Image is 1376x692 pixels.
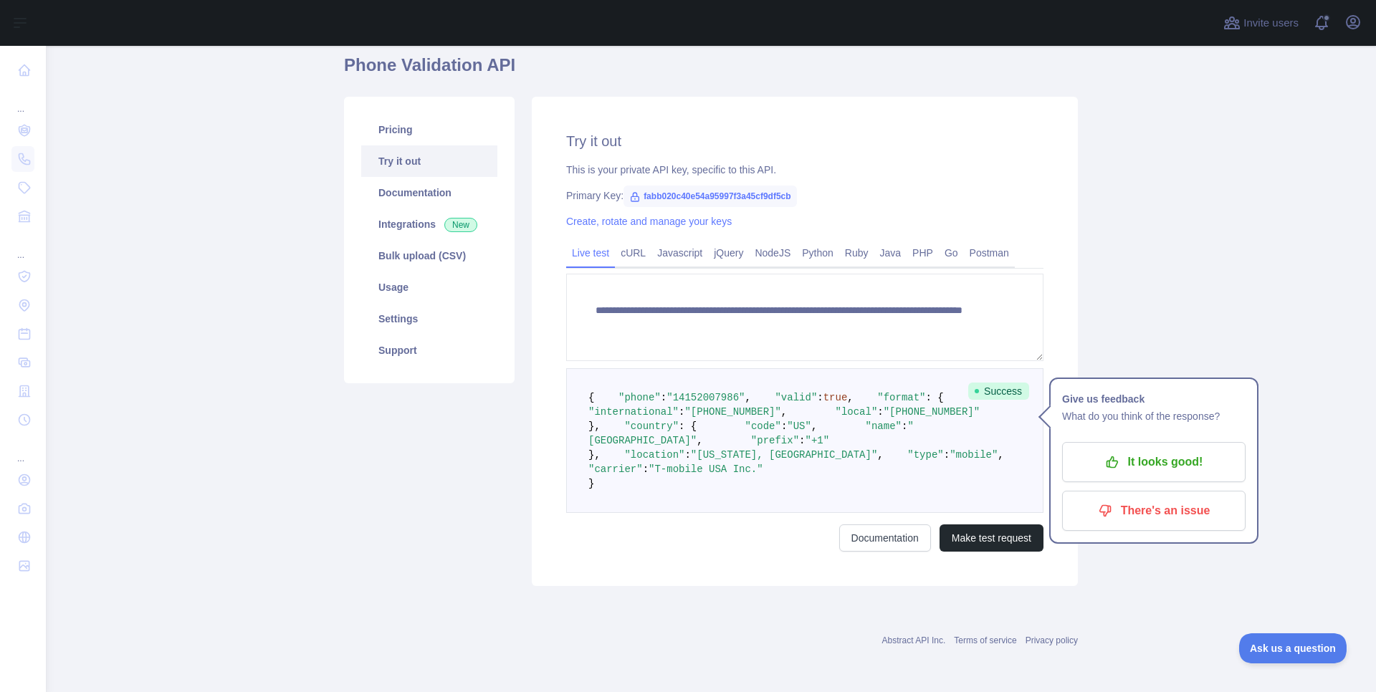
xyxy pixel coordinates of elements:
div: ... [11,436,34,464]
span: "international" [588,406,679,418]
span: "prefix" [751,435,799,446]
span: : [679,406,684,418]
a: Create, rotate and manage your keys [566,216,732,227]
span: , [877,449,883,461]
button: There's an issue [1062,491,1246,531]
span: "location" [624,449,684,461]
a: Try it out [361,145,497,177]
span: , [998,449,1003,461]
a: Documentation [839,524,931,552]
div: This is your private API key, specific to this API. [566,163,1043,177]
h2: Try it out [566,131,1043,151]
a: Javascript [651,241,708,264]
a: Pricing [361,114,497,145]
span: , [781,406,787,418]
span: : [661,392,666,403]
a: Terms of service [954,635,1016,645]
span: : [944,449,950,461]
span: } [588,478,594,489]
a: Postman [964,241,1015,264]
p: It looks good! [1073,450,1235,474]
span: : { [926,392,944,403]
span: "mobile" [950,449,998,461]
a: NodeJS [749,241,796,264]
span: "[PHONE_NUMBER]" [684,406,780,418]
a: Settings [361,303,497,335]
span: "carrier" [588,463,643,475]
a: Privacy policy [1026,635,1078,645]
span: : [643,463,649,475]
a: Go [939,241,964,264]
span: , [697,435,702,446]
span: : [799,435,805,446]
span: "country" [624,421,679,432]
span: "code" [745,421,780,432]
span: "US" [787,421,811,432]
span: , [811,421,817,432]
span: "type" [907,449,943,461]
span: "T-mobile USA Inc." [649,463,763,475]
span: , [745,392,750,403]
span: { [588,392,594,403]
iframe: Toggle Customer Support [1239,633,1347,663]
a: Python [796,241,839,264]
span: : { [679,421,697,432]
a: PHP [907,241,939,264]
span: "valid" [775,392,817,403]
div: ... [11,86,34,115]
a: Ruby [839,241,874,264]
a: Integrations New [361,208,497,240]
div: ... [11,232,34,261]
p: There's an issue [1073,499,1235,523]
span: "[US_STATE], [GEOGRAPHIC_DATA]" [691,449,877,461]
a: Bulk upload (CSV) [361,240,497,271]
span: : [781,421,787,432]
span: : [902,421,907,432]
span: }, [588,421,601,432]
p: What do you think of the response? [1062,408,1246,425]
a: Java [874,241,907,264]
span: }, [588,449,601,461]
button: It looks good! [1062,442,1246,482]
span: "14152007986" [666,392,745,403]
button: Make test request [940,524,1043,552]
span: fabb020c40e54a95997f3a45cf9df5cb [623,186,796,207]
span: : [684,449,690,461]
span: "phone" [618,392,661,403]
div: Primary Key: [566,188,1043,203]
span: true [823,392,848,403]
span: : [877,406,883,418]
span: "name" [866,421,902,432]
span: "format" [877,392,925,403]
h1: Give us feedback [1062,390,1246,408]
a: jQuery [708,241,749,264]
h1: Phone Validation API [344,54,1078,88]
a: Documentation [361,177,497,208]
a: Abstract API Inc. [882,635,946,645]
a: Live test [566,241,615,264]
span: Invite users [1243,15,1299,32]
span: New [444,218,477,232]
span: "local" [835,406,877,418]
span: , [847,392,853,403]
a: Support [361,335,497,366]
span: "+1" [805,435,829,446]
a: cURL [615,241,651,264]
span: Success [968,383,1029,400]
span: "[PHONE_NUMBER]" [884,406,980,418]
button: Invite users [1220,11,1301,34]
span: : [817,392,823,403]
a: Usage [361,271,497,303]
